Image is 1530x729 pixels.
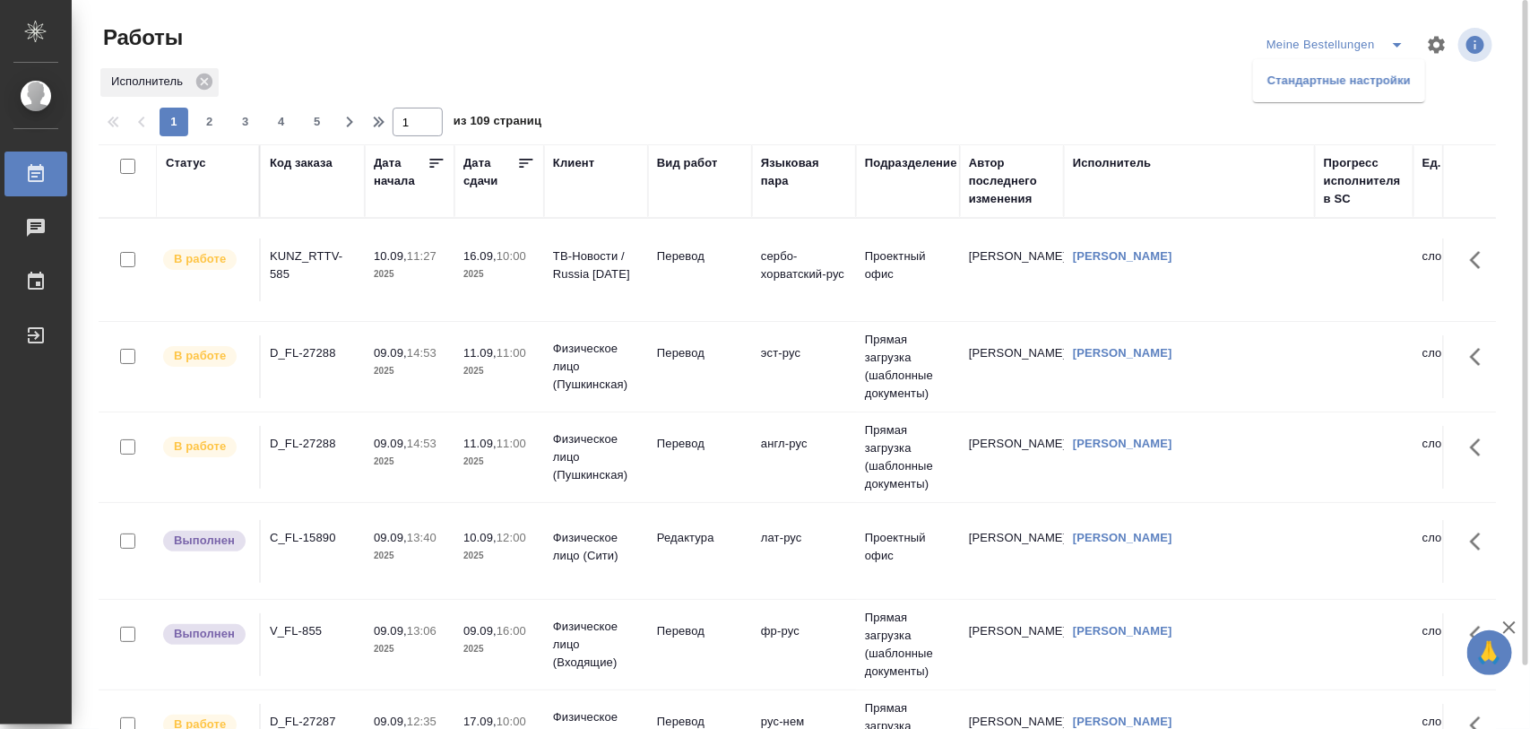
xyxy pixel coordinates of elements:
td: сербо-хорватский-рус [752,239,856,301]
p: Перевод [657,247,743,265]
p: 09.09, [374,715,407,728]
div: Дата начала [374,154,428,190]
div: Автор последнего изменения [969,154,1055,208]
td: слово [1413,335,1517,398]
div: Дата сдачи [463,154,517,190]
p: 10:00 [497,715,526,728]
span: 4 [267,113,296,131]
div: Клиент [553,154,594,172]
td: [PERSON_NAME] [960,335,1064,398]
p: 09.09, [374,346,407,360]
span: 🙏 [1474,634,1505,672]
div: Исполнитель выполняет работу [161,247,250,272]
p: Исполнитель [111,73,189,91]
div: Исполнитель [1073,154,1152,172]
button: 2 [195,108,224,136]
span: 2 [195,113,224,131]
p: 10.09, [374,249,407,263]
p: 2025 [374,362,445,380]
div: Исполнитель завершил работу [161,529,250,553]
p: 2025 [374,547,445,565]
button: 🙏 [1467,630,1512,675]
button: 3 [231,108,260,136]
td: слово [1413,426,1517,489]
p: 2025 [463,362,535,380]
button: Здесь прячутся важные кнопки [1459,520,1502,563]
p: 11.09, [463,346,497,360]
p: 09.09, [374,624,407,638]
p: Физическое лицо (Пушкинская) [553,430,639,484]
span: Посмотреть информацию [1458,28,1496,62]
a: [PERSON_NAME] [1073,437,1172,450]
p: ТВ-Новости / Russia [DATE] [553,247,639,283]
span: из 109 страниц [454,110,541,136]
p: Редактура [657,529,743,547]
p: Физическое лицо (Входящие) [553,618,639,672]
div: Прогресс исполнителя в SC [1324,154,1405,208]
p: Перевод [657,622,743,640]
button: 4 [267,108,296,136]
p: 2025 [374,640,445,658]
button: 5 [303,108,332,136]
div: Код заказа [270,154,333,172]
p: 2025 [463,453,535,471]
div: Подразделение [865,154,957,172]
div: V_FL-855 [270,622,356,640]
td: лат-рус [752,520,856,583]
p: 10:00 [497,249,526,263]
p: 2025 [463,547,535,565]
a: [PERSON_NAME] [1073,531,1172,544]
td: [PERSON_NAME] [960,520,1064,583]
div: Исполнитель завершил работу [161,622,250,647]
div: Исполнитель [100,68,219,97]
div: Исполнитель выполняет работу [161,344,250,369]
p: 16.09, [463,249,497,263]
p: Перевод [657,344,743,362]
p: 2025 [374,453,445,471]
p: В работе [174,347,226,365]
td: Прямая загрузка (шаблонные документы) [856,322,960,412]
p: 16:00 [497,624,526,638]
p: 2025 [463,265,535,283]
p: 2025 [374,265,445,283]
td: слово [1413,613,1517,676]
p: 17.09, [463,715,497,728]
p: 11:00 [497,437,526,450]
p: 10.09, [463,531,497,544]
div: D_FL-27288 [270,435,356,453]
li: Стандартные настройки [1253,66,1425,95]
td: [PERSON_NAME] [960,613,1064,676]
td: Проектный офис [856,239,960,301]
p: Перевод [657,435,743,453]
p: 14:53 [407,437,437,450]
a: [PERSON_NAME] [1073,624,1172,638]
button: Здесь прячутся важные кнопки [1459,613,1502,656]
div: split button [1262,30,1415,59]
td: слово [1413,239,1517,301]
div: Статус [166,154,206,172]
span: Работы [99,23,183,52]
p: Физическое лицо (Сити) [553,529,639,565]
td: Прямая загрузка (шаблонные документы) [856,412,960,502]
td: Прямая загрузка (шаблонные документы) [856,600,960,690]
div: Вид работ [657,154,718,172]
td: фр-рус [752,613,856,676]
p: 12:35 [407,715,437,728]
td: англ-рус [752,426,856,489]
p: 11.09, [463,437,497,450]
p: 12:00 [497,531,526,544]
p: Выполнен [174,625,235,643]
p: 14:53 [407,346,437,360]
p: В работе [174,250,226,268]
p: В работе [174,438,226,456]
p: 2025 [463,640,535,658]
div: Ед. изм [1422,154,1466,172]
span: Настроить таблицу [1415,23,1458,66]
div: D_FL-27288 [270,344,356,362]
a: [PERSON_NAME] [1073,249,1172,263]
td: Проектный офис [856,520,960,583]
span: 5 [303,113,332,131]
p: 09.09, [374,531,407,544]
p: 13:06 [407,624,437,638]
p: Физическое лицо (Пушкинская) [553,340,639,394]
